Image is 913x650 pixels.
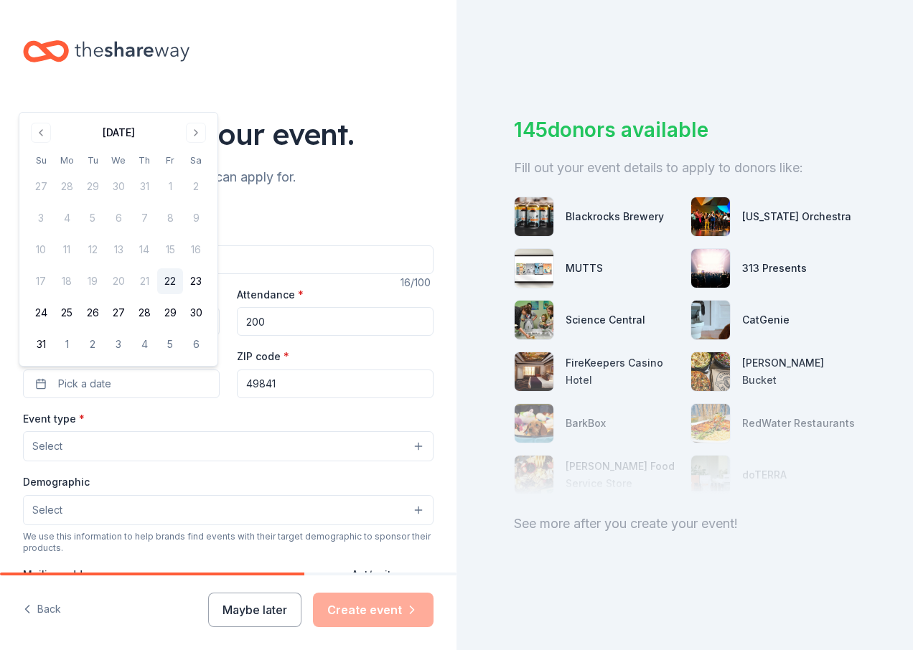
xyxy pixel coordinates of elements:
[566,311,645,329] div: Science Central
[32,501,62,519] span: Select
[183,331,209,357] button: 6
[103,124,135,141] div: [DATE]
[208,593,301,627] button: Maybe later
[742,208,851,225] div: [US_STATE] Orchestra
[742,260,807,277] div: 313 Presents
[514,512,856,535] div: See more after you create your event!
[131,331,157,357] button: 4
[514,115,856,145] div: 145 donors available
[237,307,434,336] input: 20
[54,153,80,168] th: Monday
[23,114,434,154] div: Tell us about your event.
[28,331,54,357] button: 31
[157,300,183,326] button: 29
[106,331,131,357] button: 3
[23,412,85,426] label: Event type
[23,245,434,274] input: Spring Fundraiser
[80,331,106,357] button: 2
[157,331,183,357] button: 5
[23,475,90,489] label: Demographic
[54,331,80,357] button: 1
[58,375,111,392] span: Pick a date
[691,301,730,339] img: photo for CatGenie
[54,300,80,326] button: 25
[106,300,131,326] button: 27
[237,288,304,302] label: Attendance
[742,311,790,329] div: CatGenie
[31,123,51,143] button: Go to previous month
[157,268,183,294] button: 22
[515,301,553,339] img: photo for Science Central
[514,156,856,179] div: Fill out your event details to apply to donors like:
[515,249,553,288] img: photo for MUTTS
[23,595,61,625] button: Back
[131,300,157,326] button: 28
[691,249,730,288] img: photo for 313 Presents
[23,369,220,398] button: Pick a date
[186,123,206,143] button: Go to next month
[157,153,183,168] th: Friday
[23,166,434,189] div: We'll find in-kind donations you can apply for.
[691,197,730,236] img: photo for Minnesota Orchestra
[352,567,391,582] label: Apt/unit
[131,153,157,168] th: Thursday
[28,153,54,168] th: Sunday
[401,274,434,291] div: 16 /100
[237,369,434,398] input: 12345 (U.S. only)
[80,153,106,168] th: Tuesday
[80,300,106,326] button: 26
[32,438,62,455] span: Select
[515,197,553,236] img: photo for Blackrocks Brewery
[566,260,603,277] div: MUTTS
[23,495,434,525] button: Select
[183,300,209,326] button: 30
[23,531,434,554] div: We use this information to help brands find events with their target demographic to sponsor their...
[28,300,54,326] button: 24
[183,153,209,168] th: Saturday
[237,349,289,364] label: ZIP code
[23,567,104,582] label: Mailing address
[566,208,664,225] div: Blackrocks Brewery
[23,431,434,461] button: Select
[106,153,131,168] th: Wednesday
[183,268,209,294] button: 23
